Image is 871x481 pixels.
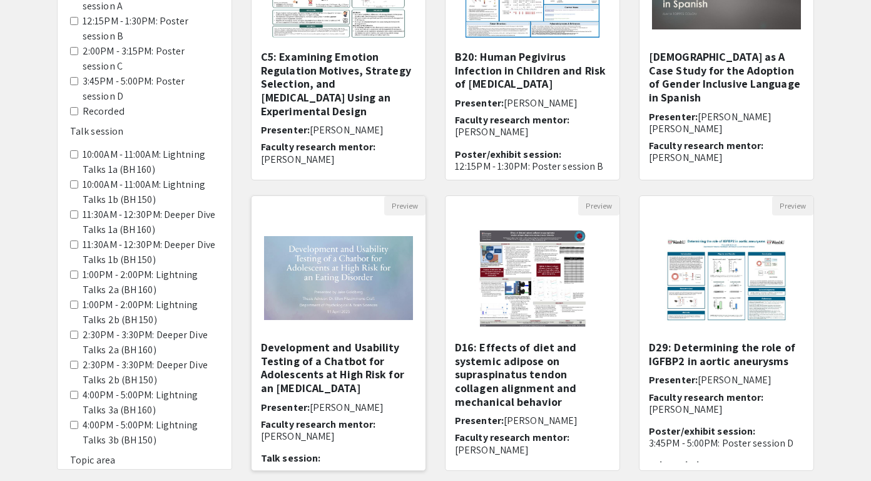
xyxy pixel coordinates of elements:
[261,140,375,153] span: Faculty research mentor:
[252,224,425,333] img: <p>Development and Usability Testing of a Chatbot for Adolescents at High Risk for an Eating Diso...
[649,139,763,152] span: Faculty research mentor:
[261,452,320,465] span: Talk session:
[649,215,803,341] img: <p><strong>D29: Determining the role of IGFBP2 in aortic aneurysms</strong></p><p><br></p><p> </p>
[649,152,804,163] p: [PERSON_NAME]
[649,111,804,135] h6: Presenter:
[261,124,416,136] h6: Presenter:
[83,74,219,104] label: 3:45PM - 5:00PM: Poster session D
[649,437,804,449] p: 3:45PM - 5:00PM: Poster session D
[261,153,416,165] p: [PERSON_NAME]
[649,110,772,135] span: [PERSON_NAME] [PERSON_NAME]
[83,104,125,119] label: Recorded
[261,401,416,413] h6: Presenter:
[261,430,416,442] p: [PERSON_NAME]
[649,391,763,404] span: Faculty research mentor:
[261,418,375,431] span: Faculty research mentor:
[698,373,772,386] span: [PERSON_NAME]
[455,160,610,172] p: 12:15PM - 1:30PM: Poster session B
[649,341,804,368] h5: D29: Determining the role of IGFBP2 in aortic aneurysms
[83,297,219,328] label: 1:00PM - 2:00PM: Lightning Talks 2b (BH 150)
[9,425,53,472] iframe: Chat
[83,237,219,267] label: 11:30AM - 12:30PM: Deeper Dive Talks 1b (BH 150)
[649,50,804,104] h5: [DEMOGRAPHIC_DATA] as A Case Study for the Adoption of Gender Inclusive Language in Spanish
[455,431,569,444] span: Faculty research mentor:
[455,97,610,109] h6: Presenter:
[466,215,599,341] img: <p>D16: Effects of diet and systemic adipose on supraspinatus tendon collagen alignment and mecha...
[639,195,814,471] div: Open Presentation <p><strong>D29: Determining the role of IGFBP2 in aortic aneurysms</strong></p>...
[83,388,219,418] label: 4:00PM - 5:00PM: Lightning Talks 3a (BH 160)
[251,195,426,471] div: Open Presentation <p>Development and Usability Testing of a Chatbot for Adolescents at High Risk ...
[261,341,416,395] h5: Development and Usability Testing of a Chatbot for Adolescents at High Risk for an [MEDICAL_DATA]
[455,113,569,127] span: Faculty research mentor:
[83,267,219,297] label: 1:00PM - 2:00PM: Lightning Talks 2a (BH 160)
[455,444,610,456] p: [PERSON_NAME]
[83,358,219,388] label: 2:30PM - 3:30PM: Deeper Dive Talks 2b (BH 150)
[83,14,219,44] label: 12:15PM - 1:30PM: Poster session B
[578,196,619,215] button: Preview
[455,415,610,427] h6: Presenter:
[261,50,416,118] h5: C5: Examining Emotion Regulation Motives, Strategy Selection, and [MEDICAL_DATA] Using an Experim...
[83,328,219,358] label: 2:30PM - 3:30PM: Deeper Dive Talks 2a (BH 160)
[83,44,219,74] label: 2:00PM - 3:15PM: Poster session C
[70,125,219,137] h6: Talk session
[649,425,755,438] span: Poster/exhibit session:
[83,147,219,177] label: 10:00AM - 11:00AM: Lightning Talks 1a (BH 160)
[649,458,738,472] span: Acknowledgments:
[455,50,610,91] h5: B20: Human Pegivirus Infection in Children and Risk of [MEDICAL_DATA]
[649,374,804,386] h6: Presenter:
[384,196,425,215] button: Preview
[772,196,813,215] button: Preview
[504,414,578,427] span: [PERSON_NAME]
[70,454,219,466] h6: Topic area
[310,123,384,137] span: [PERSON_NAME]
[83,207,219,237] label: 11:30AM - 12:30PM: Deeper Dive Talks 1a (BH 160)
[455,148,561,161] span: Poster/exhibit session:
[649,403,804,415] p: [PERSON_NAME]
[83,177,219,207] label: 10:00AM - 11:00AM: Lightning Talks 1b (BH 150)
[445,195,620,471] div: Open Presentation <p>D16: Effects of diet and systemic adipose on supraspinatus tendon collagen a...
[504,96,578,110] span: [PERSON_NAME]
[455,341,610,408] h5: D16: Effects of diet and systemic adipose on supraspinatus tendon collagen alignment and mechanic...
[310,401,384,414] span: [PERSON_NAME]
[83,418,219,448] label: 4:00PM - 5:00PM: Lightning Talks 3b (BH 150)
[455,126,610,138] p: [PERSON_NAME]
